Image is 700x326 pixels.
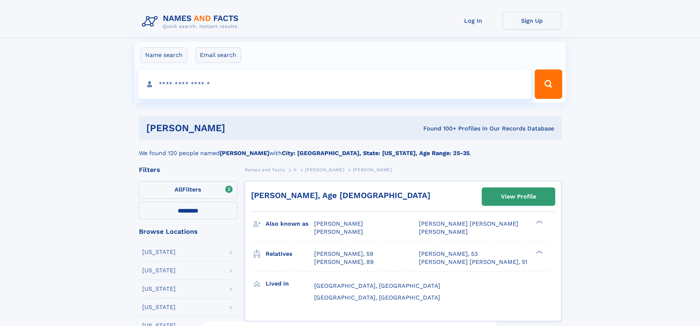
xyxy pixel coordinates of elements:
[140,47,187,63] label: Name search
[220,150,269,157] b: [PERSON_NAME]
[139,181,237,199] label: Filters
[305,165,344,174] a: [PERSON_NAME]
[314,294,440,301] span: [GEOGRAPHIC_DATA], [GEOGRAPHIC_DATA]
[314,250,373,258] a: [PERSON_NAME], 59
[482,188,555,205] a: View Profile
[142,268,176,273] div: [US_STATE]
[195,47,241,63] label: Email search
[314,220,363,227] span: [PERSON_NAME]
[534,220,543,225] div: ❯
[282,150,470,157] b: City: [GEOGRAPHIC_DATA], State: [US_STATE], Age Range: 25-35
[419,258,527,266] a: [PERSON_NAME] [PERSON_NAME], 51
[305,167,344,172] span: [PERSON_NAME]
[501,188,536,205] div: View Profile
[314,258,374,266] a: [PERSON_NAME], 89
[314,228,363,235] span: [PERSON_NAME]
[142,286,176,292] div: [US_STATE]
[293,165,297,174] a: H
[419,250,478,258] a: [PERSON_NAME], 53
[419,228,468,235] span: [PERSON_NAME]
[353,167,392,172] span: [PERSON_NAME]
[266,277,314,290] h3: Lived in
[444,12,503,30] a: Log In
[535,69,562,99] button: Search Button
[245,165,285,174] a: Names and Facts
[139,140,561,158] div: We found 120 people named with .
[266,218,314,230] h3: Also known as
[534,250,543,254] div: ❯
[139,166,237,173] div: Filters
[146,123,324,133] h1: [PERSON_NAME]
[142,249,176,255] div: [US_STATE]
[324,125,554,133] div: Found 100+ Profiles In Our Records Database
[139,12,245,32] img: Logo Names and Facts
[314,282,440,289] span: [GEOGRAPHIC_DATA], [GEOGRAPHIC_DATA]
[293,167,297,172] span: H
[138,69,532,99] input: search input
[175,186,182,193] span: All
[419,220,518,227] span: [PERSON_NAME] [PERSON_NAME]
[251,191,430,200] a: [PERSON_NAME], Age [DEMOGRAPHIC_DATA]
[266,248,314,260] h3: Relatives
[139,228,237,235] div: Browse Locations
[503,12,561,30] a: Sign Up
[142,304,176,310] div: [US_STATE]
